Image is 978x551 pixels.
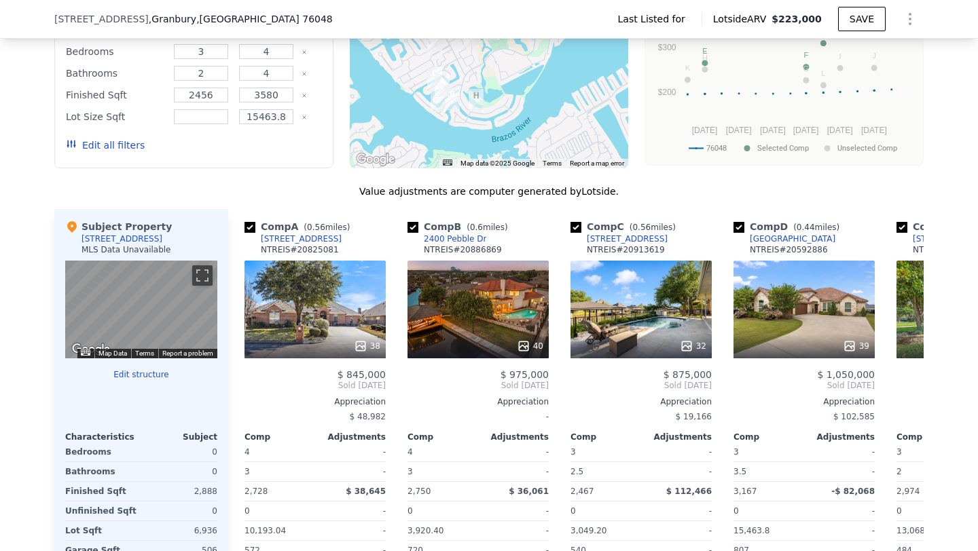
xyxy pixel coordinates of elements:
span: 2,974 [896,487,920,496]
span: 15,463.8 [733,526,769,535]
span: 3,167 [733,487,757,496]
a: [STREET_ADDRESS] [244,233,342,244]
div: NTREIS # 20825081 [261,244,339,255]
a: Report a problem [162,349,213,357]
button: SAVE [838,7,886,31]
div: - [481,442,549,461]
text: $300 [658,43,676,52]
div: Appreciation [733,396,875,407]
div: Comp [407,432,478,442]
div: Comp C [570,220,681,233]
div: Appreciation [244,396,386,407]
a: 2400 Pebble Dr [407,233,486,244]
text: F [804,51,809,59]
span: 2,728 [244,487,268,496]
button: Edit all filters [66,138,145,152]
div: [STREET_ADDRESS] [587,233,668,244]
text: L [821,69,825,77]
span: 3 [570,447,576,457]
div: 40 [517,339,543,353]
span: 0 [407,506,413,516]
a: [STREET_ADDRESS] [570,233,668,244]
span: 0 [244,506,250,516]
text: K [685,64,691,72]
div: Bedrooms [66,42,166,61]
span: 0.6 [470,223,483,232]
div: NTREIS # 20913619 [587,244,665,255]
div: Adjustments [641,432,712,442]
span: 0 [733,506,739,516]
div: Map [65,261,217,358]
div: Lot Sqft [65,521,139,540]
text: $200 [658,88,676,97]
div: - [318,442,386,461]
span: 3,049.20 [570,526,606,535]
button: Clear [302,115,307,120]
div: Bathrooms [66,64,166,83]
span: 3 [733,447,739,457]
div: Subject Property [65,220,172,233]
text: [DATE] [861,126,887,135]
div: Adjustments [478,432,549,442]
div: Subject [141,432,217,442]
div: Comp B [407,220,513,233]
text: 76048 [706,144,727,153]
div: - [407,407,549,426]
a: [GEOGRAPHIC_DATA] [733,233,835,244]
div: - [481,462,549,481]
text: [DATE] [793,126,819,135]
span: $ 38,645 [346,487,386,496]
span: 2,750 [407,487,431,496]
img: Google [353,151,398,168]
span: 10,193.04 [244,526,286,535]
a: Terms [135,349,154,357]
a: Open this area in Google Maps (opens a new window) [69,341,113,358]
span: 0.44 [797,223,815,232]
div: - [481,501,549,520]
span: 4 [244,447,250,457]
button: Map Data [98,349,127,358]
text: I [839,52,841,60]
div: 2400 Pebble Dr [424,233,486,244]
text: G [803,64,810,73]
div: 0 [144,462,217,481]
text: [DATE] [692,126,718,135]
button: Show Options [896,5,924,33]
span: Sold [DATE] [407,380,549,391]
button: Edit structure [65,369,217,380]
div: Lot Size Sqft [66,107,166,126]
img: Google [69,341,113,358]
span: ( miles) [624,223,681,232]
text: [DATE] [726,126,752,135]
div: 3 [407,462,475,481]
div: 2400 Pebble Dr [445,88,460,111]
button: Clear [302,50,307,55]
span: Lotside ARV [713,12,772,26]
span: ( miles) [461,223,513,232]
span: Last Listed for [618,12,691,26]
span: Sold [DATE] [244,380,386,391]
button: Clear [302,93,307,98]
div: [GEOGRAPHIC_DATA] [750,233,835,244]
div: 6,936 [144,521,217,540]
span: -$ 82,068 [831,487,875,496]
div: Finished Sqft [65,482,139,501]
text: [DATE] [760,126,786,135]
button: Keyboard shortcuts [81,349,90,356]
span: ( miles) [788,223,845,232]
div: Bathrooms [65,462,139,481]
span: $ 975,000 [501,369,549,380]
span: $ 36,061 [509,487,549,496]
div: 2.5 [570,462,638,481]
span: 0.56 [632,223,651,232]
div: Appreciation [407,396,549,407]
span: 13,068 [896,526,925,535]
div: Comp [570,432,641,442]
div: Comp [244,432,315,442]
div: Bedrooms [65,442,139,461]
span: $ 845,000 [338,369,386,380]
div: 1206 Catalina Bay Blvd [427,28,442,52]
div: 38 [354,339,380,353]
div: - [644,521,712,540]
div: - [807,442,875,461]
